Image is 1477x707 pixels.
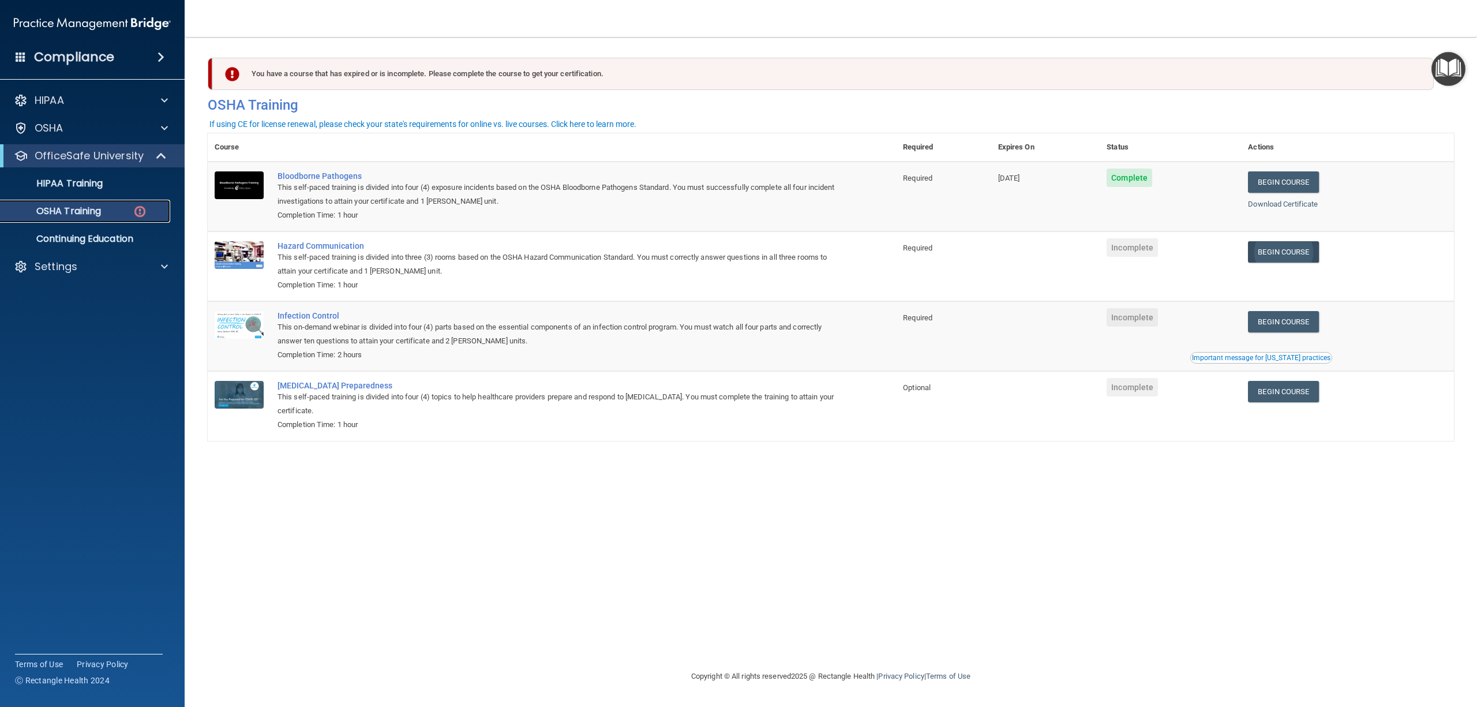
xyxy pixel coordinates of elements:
[1107,378,1158,396] span: Incomplete
[278,208,838,222] div: Completion Time: 1 hour
[1248,381,1318,402] a: Begin Course
[278,278,838,292] div: Completion Time: 1 hour
[209,120,636,128] div: If using CE for license renewal, please check your state's requirements for online vs. live cours...
[8,233,165,245] p: Continuing Education
[15,659,63,670] a: Terms of Use
[15,675,110,686] span: Ⓒ Rectangle Health 2024
[1248,171,1318,193] a: Begin Course
[278,381,838,390] a: [MEDICAL_DATA] Preparedness
[14,260,168,274] a: Settings
[278,320,838,348] div: This on-demand webinar is divided into four (4) parts based on the essential components of an inf...
[35,121,63,135] p: OSHA
[14,93,168,107] a: HIPAA
[1100,133,1241,162] th: Status
[77,659,129,670] a: Privacy Policy
[278,241,838,250] a: Hazard Communication
[903,174,932,182] span: Required
[903,244,932,252] span: Required
[8,205,101,217] p: OSHA Training
[1431,52,1465,86] button: Open Resource Center
[903,313,932,322] span: Required
[208,118,638,130] button: If using CE for license renewal, please check your state's requirements for online vs. live cours...
[1241,133,1454,162] th: Actions
[34,49,114,65] h4: Compliance
[896,133,991,162] th: Required
[35,93,64,107] p: HIPAA
[278,181,838,208] div: This self-paced training is divided into four (4) exposure incidents based on the OSHA Bloodborne...
[1107,238,1158,257] span: Incomplete
[14,12,171,35] img: PMB logo
[278,348,838,362] div: Completion Time: 2 hours
[14,149,167,163] a: OfficeSafe University
[14,121,168,135] a: OSHA
[1107,308,1158,327] span: Incomplete
[1107,169,1152,187] span: Complete
[278,171,838,181] a: Bloodborne Pathogens
[278,250,838,278] div: This self-paced training is divided into three (3) rooms based on the OSHA Hazard Communication S...
[1248,311,1318,332] a: Begin Course
[278,311,838,320] a: Infection Control
[278,390,838,418] div: This self-paced training is divided into four (4) topics to help healthcare providers prepare and...
[926,672,970,680] a: Terms of Use
[208,97,1454,113] h4: OSHA Training
[35,149,144,163] p: OfficeSafe University
[1248,241,1318,263] a: Begin Course
[1190,352,1332,364] button: Read this if you are a dental practitioner in the state of CA
[620,658,1041,695] div: Copyright © All rights reserved 2025 @ Rectangle Health | |
[1248,200,1318,208] a: Download Certificate
[278,418,838,432] div: Completion Time: 1 hour
[35,260,77,274] p: Settings
[225,67,239,81] img: exclamation-circle-solid-danger.72ef9ffc.png
[212,58,1434,90] div: You have a course that has expired or is incomplete. Please complete the course to get your certi...
[878,672,924,680] a: Privacy Policy
[1192,354,1330,361] div: Important message for [US_STATE] practices
[8,178,103,189] p: HIPAA Training
[208,133,271,162] th: Course
[903,383,931,392] span: Optional
[991,133,1100,162] th: Expires On
[133,204,147,219] img: danger-circle.6113f641.png
[998,174,1020,182] span: [DATE]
